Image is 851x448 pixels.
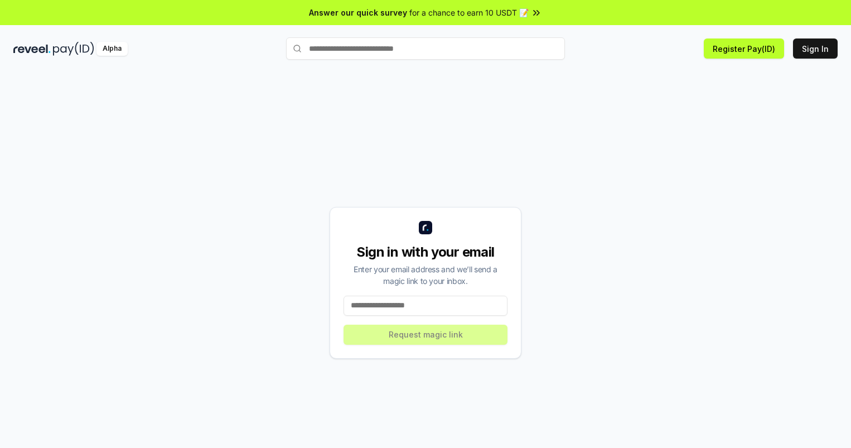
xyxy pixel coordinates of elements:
img: reveel_dark [13,42,51,56]
img: logo_small [419,221,432,234]
div: Enter your email address and we’ll send a magic link to your inbox. [344,263,507,287]
span: Answer our quick survey [309,7,407,18]
span: for a chance to earn 10 USDT 📝 [409,7,529,18]
button: Register Pay(ID) [704,38,784,59]
button: Sign In [793,38,838,59]
div: Alpha [96,42,128,56]
div: Sign in with your email [344,243,507,261]
img: pay_id [53,42,94,56]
